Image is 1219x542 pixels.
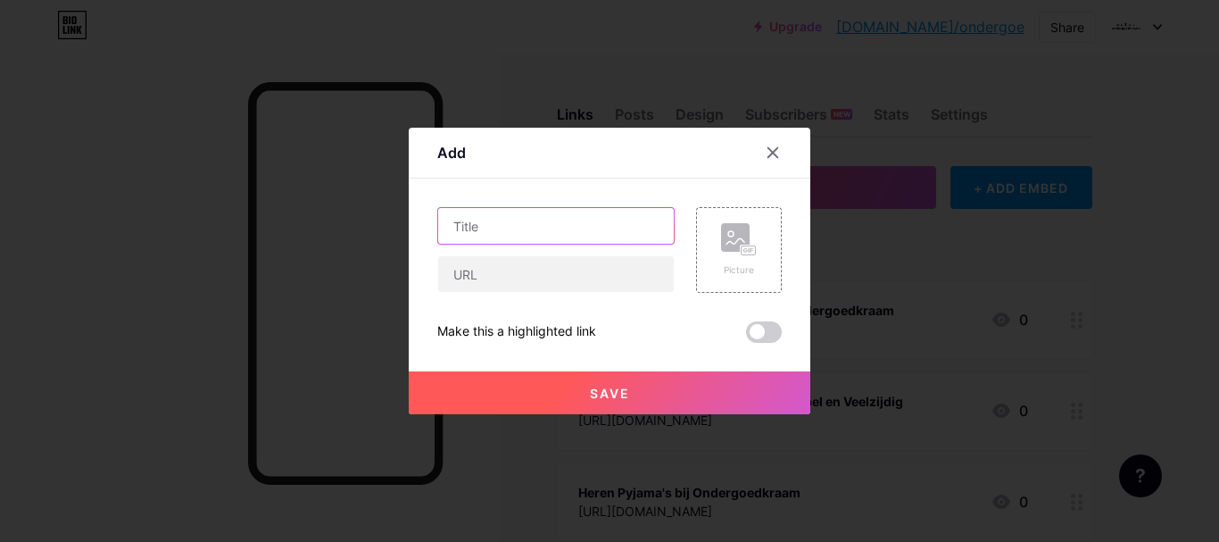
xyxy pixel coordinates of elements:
div: Make this a highlighted link [437,321,596,343]
button: Save [409,371,810,414]
input: Title [438,208,674,244]
input: URL [438,256,674,292]
div: Add [437,142,466,163]
span: Save [590,386,630,401]
div: Picture [721,263,757,277]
